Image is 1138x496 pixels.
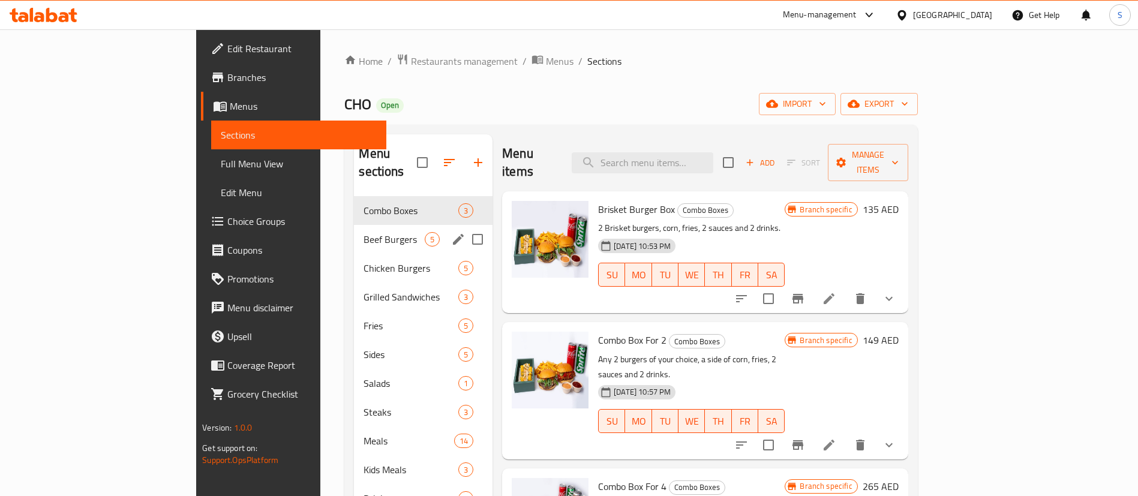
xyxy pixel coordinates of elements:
[344,53,917,69] nav: breadcrumb
[459,263,473,274] span: 5
[603,413,620,430] span: SU
[354,340,493,369] div: Sides5
[783,284,812,313] button: Branch-specific-item
[502,145,557,181] h2: Menu items
[364,376,458,390] span: Salads
[459,378,473,389] span: 1
[458,290,473,304] div: items
[425,234,439,245] span: 5
[652,263,678,287] button: TU
[744,156,776,170] span: Add
[840,93,918,115] button: export
[227,358,377,372] span: Coverage Report
[364,405,458,419] span: Steaks
[572,152,713,173] input: search
[846,284,875,313] button: delete
[354,369,493,398] div: Salads1
[768,97,826,112] span: import
[364,232,425,247] div: Beef Burgers
[364,434,454,448] span: Meals
[625,409,651,433] button: MO
[354,398,493,426] div: Steaks3
[454,434,473,448] div: items
[741,154,779,172] span: Add item
[732,409,758,433] button: FR
[364,203,458,218] div: Combo Boxes
[455,435,473,447] span: 14
[727,431,756,459] button: sort-choices
[411,54,518,68] span: Restaurants management
[710,266,726,284] span: TH
[201,63,386,92] a: Branches
[202,440,257,456] span: Get support on:
[578,54,582,68] li: /
[201,236,386,264] a: Coupons
[234,420,253,435] span: 1.0.0
[603,266,620,284] span: SU
[458,203,473,218] div: items
[795,480,857,492] span: Branch specific
[875,431,903,459] button: show more
[354,426,493,455] div: Meals14
[211,149,386,178] a: Full Menu View
[449,230,467,248] button: edit
[458,261,473,275] div: items
[364,261,458,275] span: Chicken Burgers
[795,204,857,215] span: Branch specific
[863,201,899,218] h6: 135 AED
[705,263,731,287] button: TH
[598,221,785,236] p: 2 Brisket burgers, corn, fries, 2 sauces and 2 drinks.
[364,290,458,304] div: Grilled Sandwiches
[354,455,493,484] div: Kids Meals3
[364,462,458,477] div: Kids Meals
[227,243,377,257] span: Coupons
[201,92,386,121] a: Menus
[882,291,896,306] svg: Show Choices
[822,291,836,306] a: Edit menu item
[459,407,473,418] span: 3
[630,413,647,430] span: MO
[758,409,785,433] button: SA
[759,93,836,115] button: import
[609,386,675,398] span: [DATE] 10:57 PM
[741,154,779,172] button: Add
[657,413,674,430] span: TU
[354,282,493,311] div: Grilled Sandwiches3
[683,266,700,284] span: WE
[598,352,785,382] p: Any 2 burgers of your choice, a side of corn, fries, 2 sauces and 2 drinks.
[828,144,908,181] button: Manage items
[364,347,458,362] span: Sides
[201,351,386,380] a: Coverage Report
[683,413,700,430] span: WE
[913,8,992,22] div: [GEOGRAPHIC_DATA]
[201,380,386,408] a: Grocery Checklist
[837,148,899,178] span: Manage items
[598,477,666,495] span: Combo Box For 4
[364,318,458,333] div: Fries
[783,8,857,22] div: Menu-management
[221,185,377,200] span: Edit Menu
[678,409,705,433] button: WE
[227,70,377,85] span: Branches
[779,154,828,172] span: Select section first
[669,480,725,494] span: Combo Boxes
[458,347,473,362] div: items
[783,431,812,459] button: Branch-specific-item
[710,413,726,430] span: TH
[795,335,857,346] span: Branch specific
[669,334,725,348] div: Combo Boxes
[201,293,386,322] a: Menu disclaimer
[435,148,464,177] span: Sort sections
[227,300,377,315] span: Menu disclaimer
[630,266,647,284] span: MO
[354,196,493,225] div: Combo Boxes3
[458,318,473,333] div: items
[598,200,675,218] span: Brisket Burger Box
[201,207,386,236] a: Choice Groups
[221,128,377,142] span: Sections
[425,232,440,247] div: items
[227,214,377,229] span: Choice Groups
